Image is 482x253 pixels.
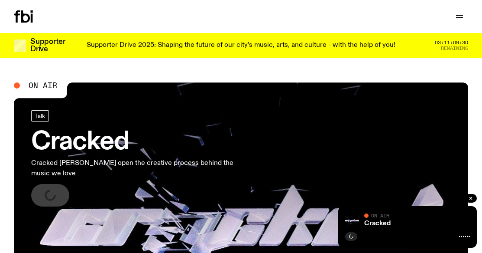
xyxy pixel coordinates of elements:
[35,112,45,119] span: Talk
[31,110,253,207] a: CrackedCracked [PERSON_NAME] open the creative process behind the music we love
[441,46,468,51] span: Remaining
[371,213,389,218] span: On Air
[435,40,468,45] span: 03:11:09:30
[31,130,253,154] h3: Cracked
[31,158,253,179] p: Cracked [PERSON_NAME] open the creative process behind the music we love
[30,38,65,53] h3: Supporter Drive
[87,42,395,49] p: Supporter Drive 2025: Shaping the future of our city’s music, arts, and culture - with the help o...
[345,213,359,227] img: Logo for Podcast Cracked. Black background, with white writing, with glass smashing graphics
[31,110,49,122] a: Talk
[364,220,391,227] a: Cracked
[29,82,57,89] span: On Air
